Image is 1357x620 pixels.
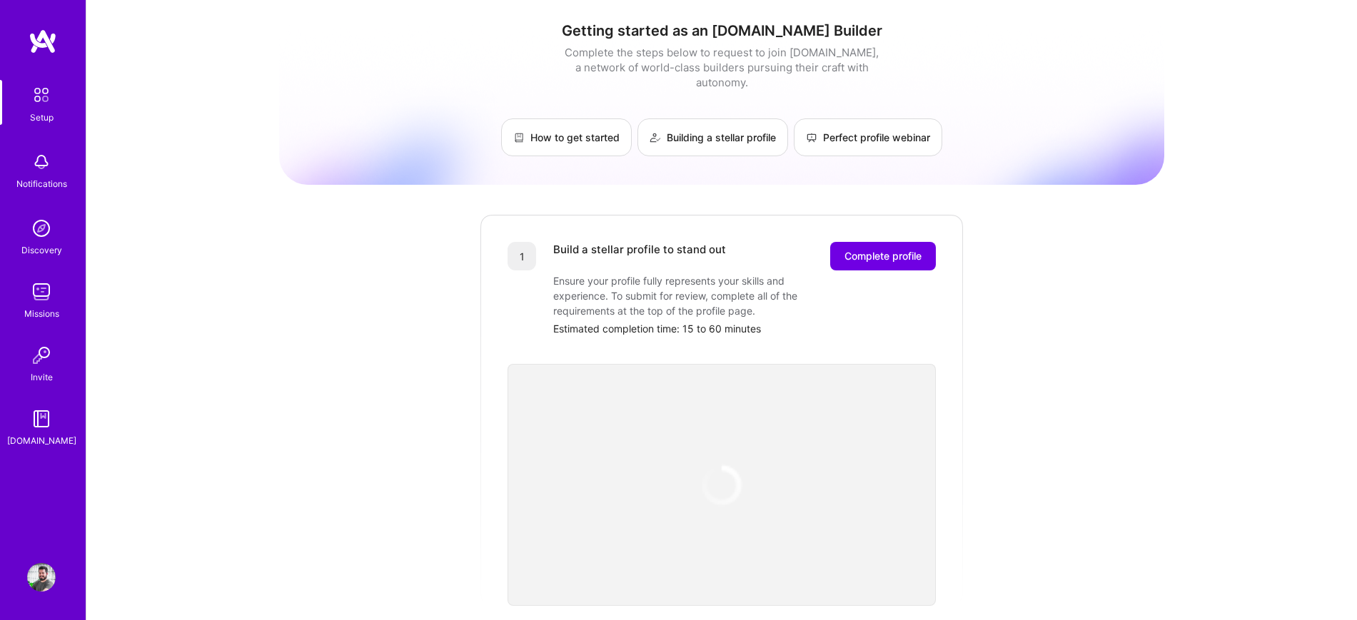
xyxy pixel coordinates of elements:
[830,242,936,270] button: Complete profile
[844,249,922,263] span: Complete profile
[29,29,57,54] img: logo
[501,118,632,156] a: How to get started
[637,118,788,156] a: Building a stellar profile
[279,22,1164,39] h1: Getting started as an [DOMAIN_NAME] Builder
[27,278,56,306] img: teamwork
[31,370,53,385] div: Invite
[21,243,62,258] div: Discovery
[508,364,936,606] iframe: video
[27,405,56,433] img: guide book
[561,45,882,90] div: Complete the steps below to request to join [DOMAIN_NAME], a network of world-class builders purs...
[553,321,936,336] div: Estimated completion time: 15 to 60 minutes
[513,132,525,143] img: How to get started
[650,132,661,143] img: Building a stellar profile
[16,176,67,191] div: Notifications
[806,132,817,143] img: Perfect profile webinar
[24,563,59,591] a: User Avatar
[692,455,752,515] img: loading
[508,242,536,270] div: 1
[27,214,56,243] img: discovery
[24,306,59,321] div: Missions
[553,242,726,270] div: Build a stellar profile to stand out
[553,273,839,318] div: Ensure your profile fully represents your skills and experience. To submit for review, complete a...
[27,148,56,176] img: bell
[30,110,54,125] div: Setup
[26,80,56,110] img: setup
[794,118,942,156] a: Perfect profile webinar
[27,563,56,591] img: User Avatar
[27,341,56,370] img: Invite
[7,433,76,448] div: [DOMAIN_NAME]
